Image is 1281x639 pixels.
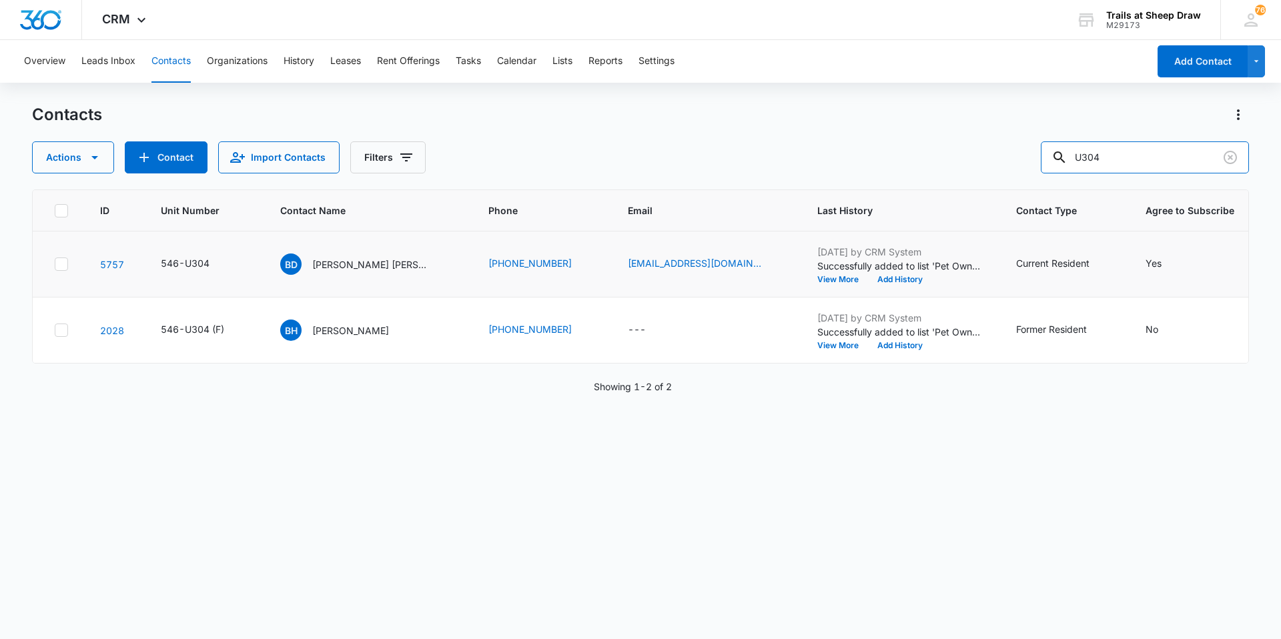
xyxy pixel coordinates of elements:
span: ID [100,203,109,217]
button: Add History [868,275,932,283]
button: Leads Inbox [81,40,135,83]
div: Agree to Subscribe - Yes - Select to Edit Field [1146,256,1186,272]
button: Contacts [151,40,191,83]
span: CRM [102,12,130,26]
div: 546-U304 (F) [161,322,224,336]
button: Reports [588,40,622,83]
button: Actions [32,141,114,173]
a: Navigate to contact details page for Brett Hackett [100,325,124,336]
button: Overview [24,40,65,83]
div: Email - - Select to Edit Field [628,322,670,338]
button: Organizations [207,40,268,83]
div: Former Resident [1016,322,1087,336]
div: Phone - (970) 505-8728 - Select to Edit Field [488,256,596,272]
span: 76 [1255,5,1266,15]
div: account id [1106,21,1201,30]
span: Email [628,203,766,217]
div: Contact Type - Current Resident - Select to Edit Field [1016,256,1114,272]
button: Filters [350,141,426,173]
span: Unit Number [161,203,248,217]
span: BD [280,253,302,275]
div: Unit Number - 546-U304 (F) - Select to Edit Field [161,322,248,338]
button: Rent Offerings [377,40,440,83]
p: [DATE] by CRM System [817,245,984,259]
h1: Contacts [32,105,102,125]
div: --- [628,322,646,338]
div: Agree to Subscribe - No - Select to Edit Field [1146,322,1182,338]
button: History [284,40,314,83]
p: Showing 1-2 of 2 [594,380,672,394]
button: Actions [1228,104,1249,125]
button: View More [817,275,868,283]
div: Phone - (970) 397-3312 - Select to Edit Field [488,322,596,338]
button: Add Contact [1158,45,1248,77]
span: Last History [817,203,965,217]
a: Navigate to contact details page for Brett David Ward [100,259,124,270]
button: Calendar [497,40,536,83]
span: Contact Name [280,203,437,217]
span: Agree to Subscribe [1146,203,1234,217]
div: 546-U304 [161,256,209,270]
div: Contact Type - Former Resident - Select to Edit Field [1016,322,1111,338]
div: Email - Bward6565@gmail.com - Select to Edit Field [628,256,785,272]
div: Yes [1146,256,1162,270]
p: [PERSON_NAME] [PERSON_NAME] [312,257,432,271]
button: Add History [868,342,932,350]
div: Unit Number - 546-U304 - Select to Edit Field [161,256,234,272]
span: Phone [488,203,576,217]
button: Tasks [456,40,481,83]
div: Contact Name - Brett David Ward - Select to Edit Field [280,253,456,275]
div: Current Resident [1016,256,1090,270]
div: notifications count [1255,5,1266,15]
p: Successfully added to list 'Pet Owners'. [817,259,984,273]
div: No [1146,322,1158,336]
div: Contact Name - Brett Hackett - Select to Edit Field [280,319,413,341]
span: BH [280,319,302,341]
p: [DATE] by CRM System [817,311,984,325]
button: Add Contact [125,141,207,173]
a: [PHONE_NUMBER] [488,322,572,336]
button: Clear [1220,147,1241,168]
button: Lists [552,40,572,83]
input: Search Contacts [1041,141,1249,173]
button: View More [817,342,868,350]
a: [EMAIL_ADDRESS][DOMAIN_NAME] [628,256,761,270]
div: account name [1106,10,1201,21]
a: [PHONE_NUMBER] [488,256,572,270]
p: Successfully added to list 'Pet Owners'. [817,325,984,339]
button: Settings [638,40,675,83]
p: [PERSON_NAME] [312,324,389,338]
span: Contact Type [1016,203,1094,217]
button: Import Contacts [218,141,340,173]
button: Leases [330,40,361,83]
